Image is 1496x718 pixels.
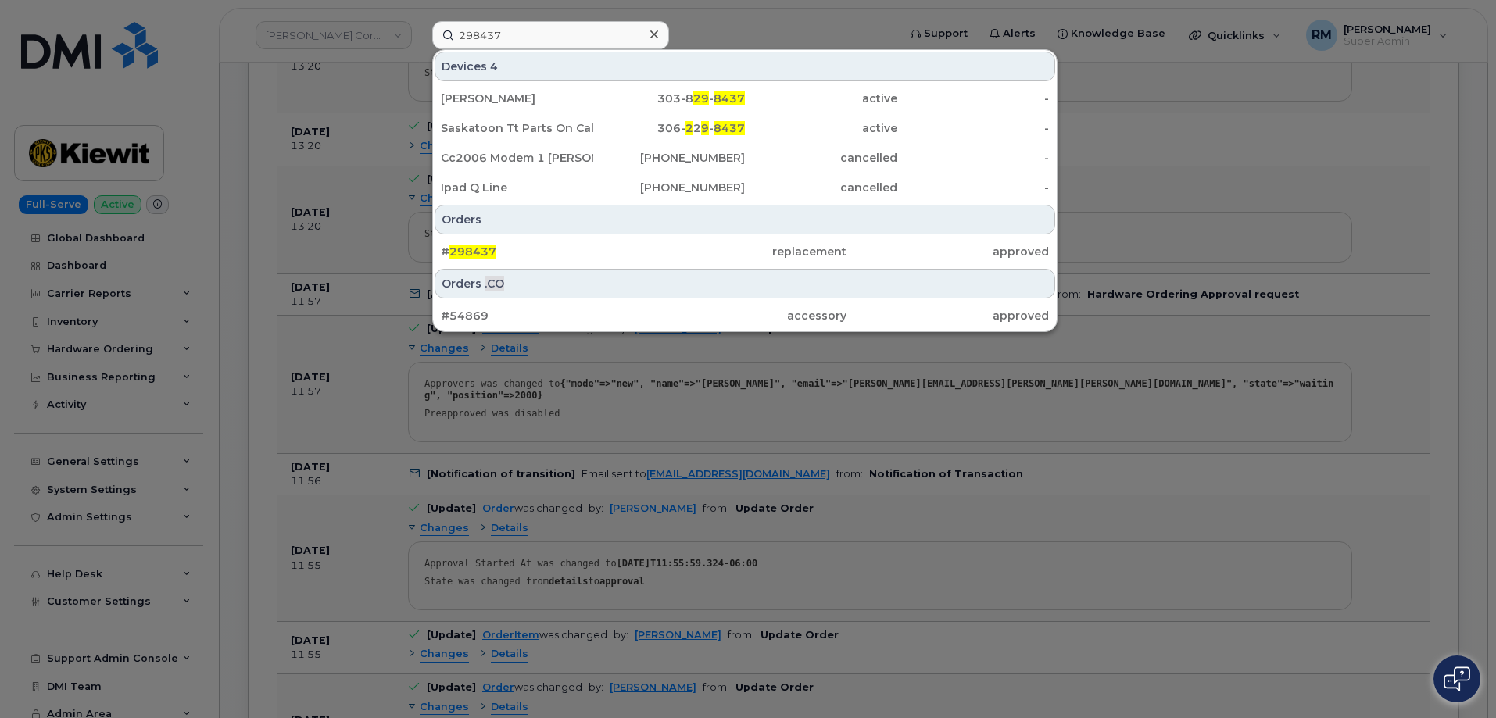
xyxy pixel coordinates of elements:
div: 306- 2 - [593,120,746,136]
div: [PERSON_NAME] [441,91,593,106]
span: 8437 [714,91,745,105]
div: Orders [435,205,1055,234]
div: #54869 [441,308,643,323]
div: - [897,180,1050,195]
a: #298437replacementapproved [435,238,1055,266]
div: Saskatoon Tt Parts On Call [441,120,593,136]
a: #54869accessoryapproved [435,302,1055,330]
span: 8437 [714,121,745,135]
div: approved [846,244,1049,259]
div: [PHONE_NUMBER] [593,180,746,195]
img: Open chat [1444,666,1470,691]
div: Devices [435,52,1055,81]
input: Find something... [432,21,669,49]
div: active [745,120,897,136]
span: 29 [693,91,709,105]
div: active [745,91,897,106]
span: 2 [685,121,693,135]
div: Orders [435,269,1055,298]
div: [PHONE_NUMBER] [593,150,746,166]
div: Ipad Q Line [441,180,593,195]
div: cancelled [745,180,897,195]
div: 303-8 - [593,91,746,106]
span: 9 [701,121,709,135]
a: [PERSON_NAME]303-829-8437active- [435,84,1055,113]
div: - [897,120,1050,136]
a: Cc2006 Modem 1 [PERSON_NAME][PHONE_NUMBER]cancelled- [435,144,1055,172]
div: approved [846,308,1049,323]
div: # [441,244,643,259]
span: .CO [485,276,504,291]
div: - [897,91,1050,106]
div: Cc2006 Modem 1 [PERSON_NAME] [441,150,593,166]
div: replacement [643,244,846,259]
span: 4 [490,59,498,74]
div: cancelled [745,150,897,166]
a: Ipad Q Line[PHONE_NUMBER]cancelled- [435,173,1055,202]
div: accessory [643,308,846,323]
a: Saskatoon Tt Parts On Call306-229-8437active- [435,114,1055,142]
div: - [897,150,1050,166]
span: 298437 [449,245,496,259]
